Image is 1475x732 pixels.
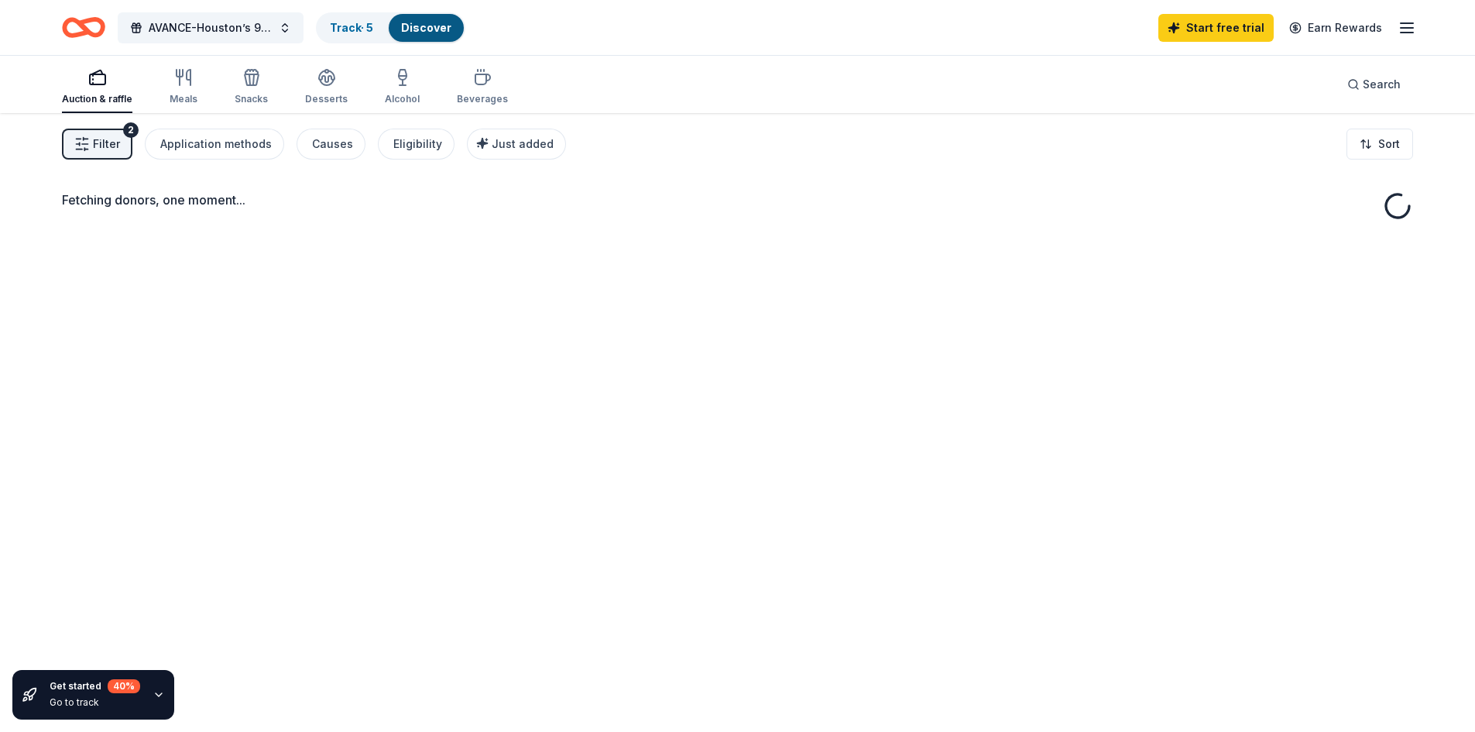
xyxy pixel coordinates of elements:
[378,129,455,160] button: Eligibility
[1280,14,1391,42] a: Earn Rewards
[457,93,508,105] div: Beverages
[1346,129,1413,160] button: Sort
[385,62,420,113] button: Alcohol
[297,129,365,160] button: Causes
[235,93,268,105] div: Snacks
[1378,135,1400,153] span: Sort
[170,62,197,113] button: Meals
[492,137,554,150] span: Just added
[385,93,420,105] div: Alcohol
[330,21,373,34] a: Track· 5
[160,135,272,153] div: Application methods
[305,62,348,113] button: Desserts
[1158,14,1274,42] a: Start free trial
[118,12,304,43] button: AVANCE-Houston’s 9th Annual Golf Tournament
[108,679,140,693] div: 40 %
[457,62,508,113] button: Beverages
[50,696,140,709] div: Go to track
[50,679,140,693] div: Get started
[467,129,566,160] button: Just added
[62,9,105,46] a: Home
[235,62,268,113] button: Snacks
[1363,75,1401,94] span: Search
[170,93,197,105] div: Meals
[316,12,465,43] button: Track· 5Discover
[93,135,120,153] span: Filter
[62,93,132,105] div: Auction & raffle
[312,135,353,153] div: Causes
[1335,69,1413,100] button: Search
[62,129,132,160] button: Filter2
[62,191,1413,209] div: Fetching donors, one moment...
[393,135,442,153] div: Eligibility
[401,21,451,34] a: Discover
[305,93,348,105] div: Desserts
[145,129,284,160] button: Application methods
[123,122,139,138] div: 2
[62,62,132,113] button: Auction & raffle
[149,19,273,37] span: AVANCE-Houston’s 9th Annual Golf Tournament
